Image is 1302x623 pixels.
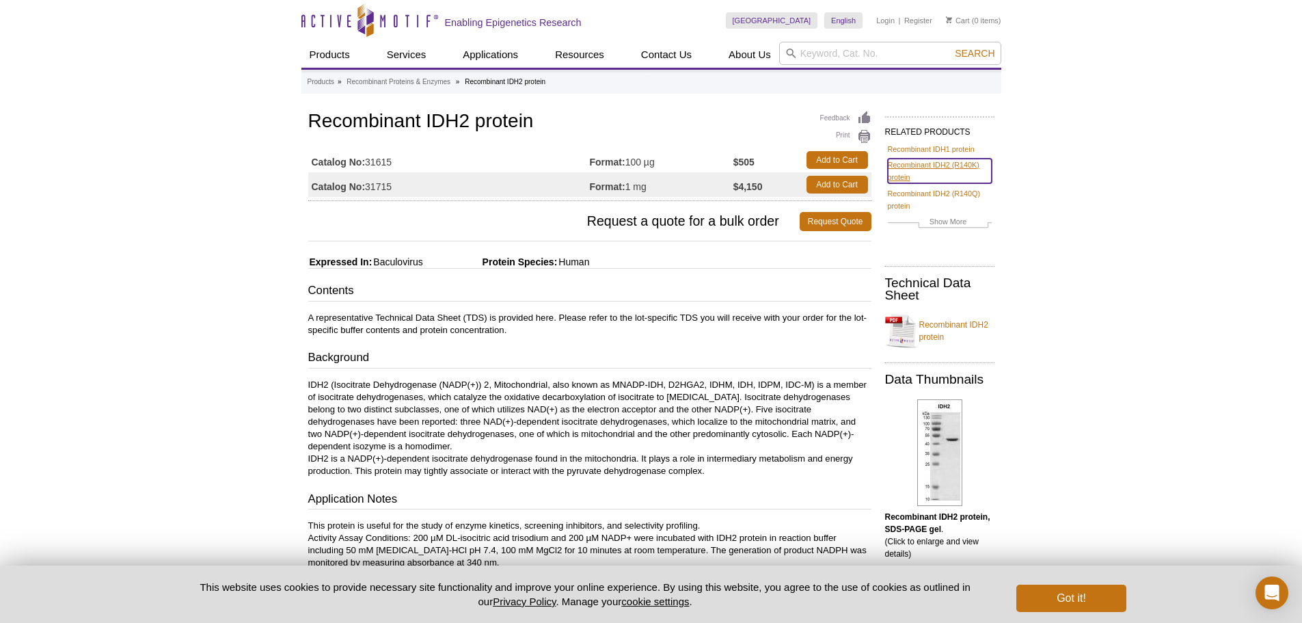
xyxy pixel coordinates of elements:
[308,520,871,569] p: This protein is useful for the study of enzyme kinetics, screening inhibitors, and selectivity pr...
[733,181,763,193] strong: $4,150
[1016,585,1126,612] button: Got it!
[800,212,871,231] a: Request Quote
[888,143,975,155] a: Recombinant IDH1 protein
[917,399,962,506] img: Recombinant IDH2 protein, SDS-PAGE gel.
[885,511,994,560] p: . (Click to enlarge and view details)
[888,159,992,183] a: Recombinant IDH2 (R140K) protein
[547,42,612,68] a: Resources
[308,312,871,336] p: A representative Technical Data Sheet (TDS) is provided here. Please refer to the lot-specific TD...
[946,16,952,23] img: Your Cart
[885,277,994,302] h2: Technical Data Sheet
[720,42,779,68] a: About Us
[885,116,994,141] h2: RELATED PRODUCTS
[946,16,970,25] a: Cart
[946,12,1001,29] li: (0 items)
[456,78,460,85] li: »
[557,256,589,267] span: Human
[308,148,590,172] td: 31615
[301,42,358,68] a: Products
[621,596,689,607] button: cookie settings
[493,596,556,607] a: Privacy Policy
[820,129,871,144] a: Print
[951,47,999,59] button: Search
[308,349,871,369] h3: Background
[347,76,450,88] a: Recombinant Proteins & Enzymes
[176,580,994,609] p: This website uses cookies to provide necessary site functionality and improve your online experie...
[312,181,366,193] strong: Catalog No:
[726,12,818,29] a: [GEOGRAPHIC_DATA]
[338,78,342,85] li: »
[1256,576,1288,609] div: Open Intercom Messenger
[824,12,863,29] a: English
[904,16,932,25] a: Register
[733,156,755,168] strong: $505
[308,212,800,231] span: Request a quote for a bulk order
[312,156,366,168] strong: Catalog No:
[899,12,901,29] li: |
[465,78,545,85] li: Recombinant IDH2 protein
[308,256,372,267] span: Expressed In:
[308,491,871,510] h3: Application Notes
[820,111,871,126] a: Feedback
[885,310,994,352] a: Recombinant IDH2 protein
[590,148,733,172] td: 100 µg
[308,172,590,197] td: 31715
[590,156,625,168] strong: Format:
[426,256,558,267] span: Protein Species:
[885,512,990,534] b: Recombinant IDH2 protein, SDS-PAGE gel
[806,176,868,194] a: Add to Cart
[779,42,1001,65] input: Keyword, Cat. No.
[308,379,871,477] p: IDH2 (Isocitrate Dehydrogenase (NADP(+)) 2, Mitochondrial, also known as MNADP-IDH, D2HGA2, IDHM,...
[806,151,868,169] a: Add to Cart
[308,282,871,302] h3: Contents
[308,76,334,88] a: Products
[955,48,994,59] span: Search
[379,42,435,68] a: Services
[455,42,526,68] a: Applications
[876,16,895,25] a: Login
[372,256,422,267] span: Baculovirus
[445,16,582,29] h2: Enabling Epigenetics Research
[590,172,733,197] td: 1 mg
[308,111,871,134] h1: Recombinant IDH2 protein
[590,181,625,193] strong: Format:
[888,187,992,212] a: Recombinant IDH2 (R140Q) protein
[888,215,992,231] a: Show More
[633,42,700,68] a: Contact Us
[885,373,994,386] h2: Data Thumbnails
